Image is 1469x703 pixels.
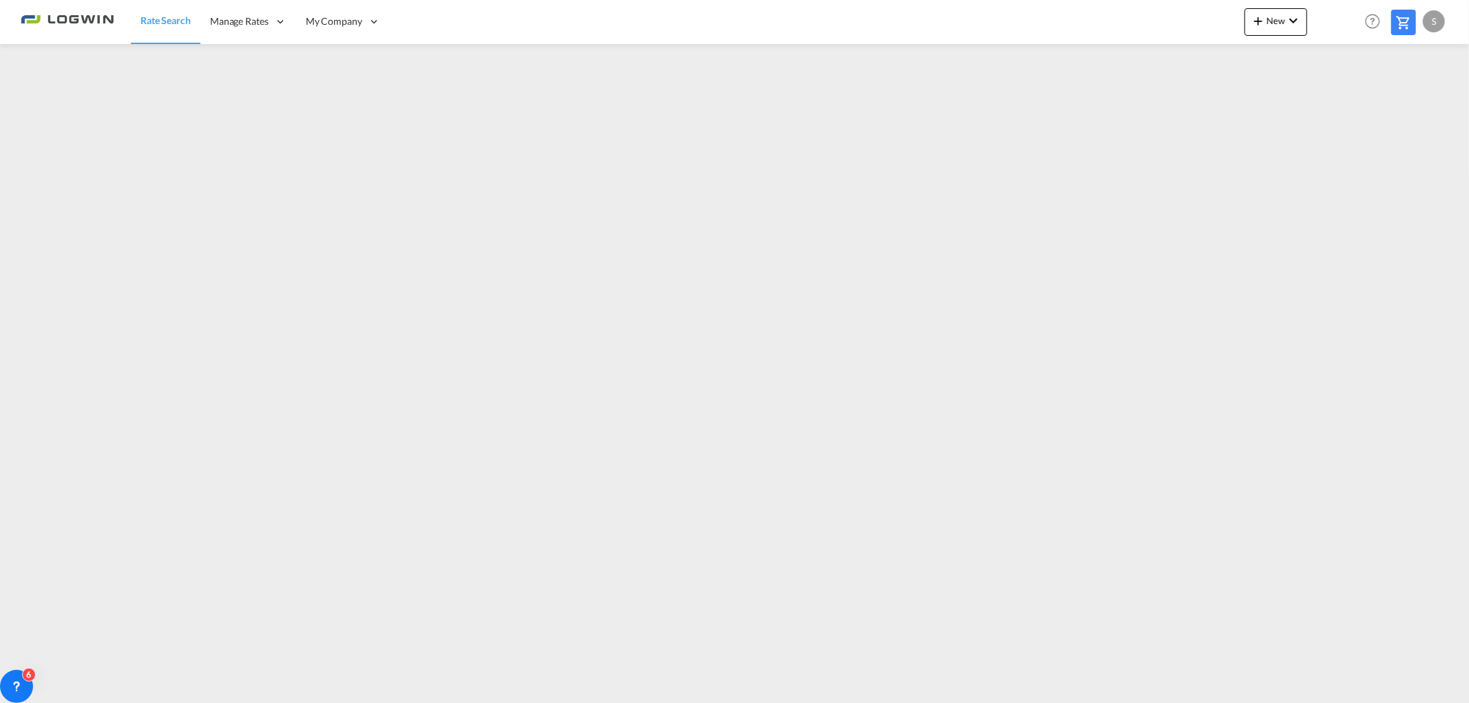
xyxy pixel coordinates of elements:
div: S [1423,10,1445,32]
span: My Company [306,14,362,28]
md-icon: icon-chevron-down [1285,12,1302,29]
img: 2761ae10d95411efa20a1f5e0282d2d7.png [21,6,114,37]
span: Help [1361,10,1384,33]
span: Manage Rates [210,14,269,28]
div: Help [1361,10,1391,34]
span: Rate Search [140,14,191,26]
button: icon-plus 400-fgNewicon-chevron-down [1244,8,1307,36]
md-icon: icon-plus 400-fg [1250,12,1267,29]
span: New [1250,15,1302,26]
